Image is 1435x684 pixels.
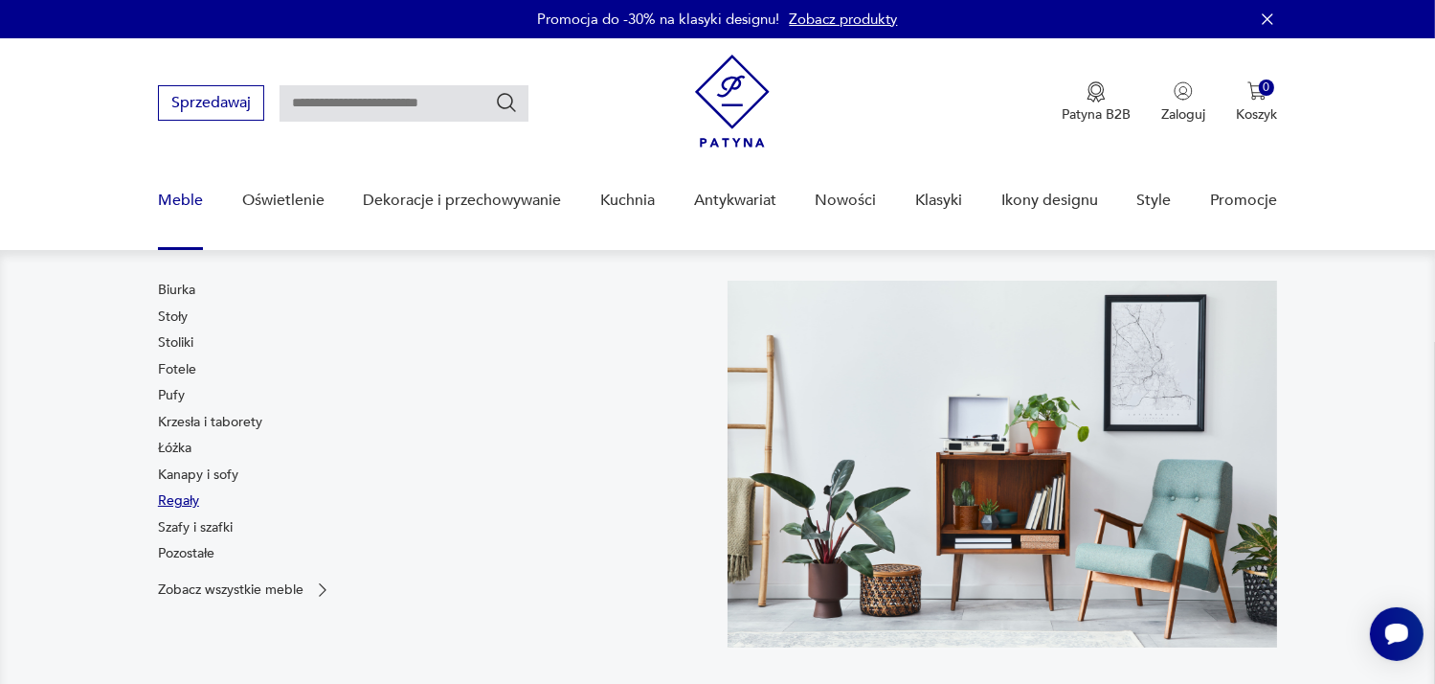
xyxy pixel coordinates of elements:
a: Oświetlenie [242,164,325,238]
a: Nowości [815,164,876,238]
p: Koszyk [1236,105,1277,124]
a: Dekoracje i przechowywanie [363,164,561,238]
a: Regały [158,491,199,511]
a: Pufy [158,386,185,405]
a: Promocje [1210,164,1277,238]
a: Pozostałe [158,544,214,563]
img: 969d9116629659dbb0bd4e745da535dc.jpg [728,281,1278,648]
a: Krzesła i taborety [158,413,262,432]
p: Promocja do -30% na klasyki designu! [538,10,780,29]
a: Stoły [158,308,188,327]
a: Kanapy i sofy [158,466,238,485]
a: Stoliki [158,333,193,353]
button: Sprzedawaj [158,85,264,121]
img: Ikonka użytkownika [1174,81,1193,101]
img: Ikona medalu [1087,81,1106,103]
img: Patyna - sklep z meblami i dekoracjami vintage [695,55,770,148]
button: Patyna B2B [1062,81,1131,124]
a: Fotele [158,360,196,379]
a: Meble [158,164,203,238]
iframe: Smartsupp widget button [1370,607,1424,661]
button: Zaloguj [1161,81,1205,124]
a: Zobacz wszystkie meble [158,581,332,600]
a: Ikony designu [1001,164,1098,238]
a: Sprzedawaj [158,98,264,111]
a: Biurka [158,281,195,300]
p: Patyna B2B [1062,105,1131,124]
a: Style [1136,164,1171,238]
a: Klasyki [915,164,962,238]
button: 0Koszyk [1236,81,1277,124]
a: Kuchnia [600,164,655,238]
a: Zobacz produkty [790,10,898,29]
p: Zobacz wszystkie meble [158,583,303,596]
p: Zaloguj [1161,105,1205,124]
a: Łóżka [158,439,191,458]
a: Ikona medaluPatyna B2B [1062,81,1131,124]
a: Szafy i szafki [158,518,233,537]
a: Antykwariat [694,164,776,238]
button: Szukaj [495,91,518,114]
div: 0 [1259,80,1275,96]
img: Ikona koszyka [1247,81,1267,101]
